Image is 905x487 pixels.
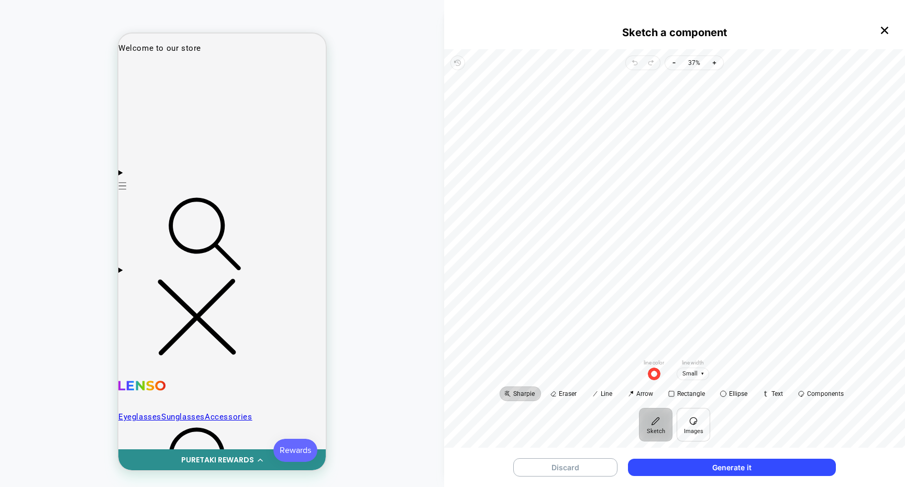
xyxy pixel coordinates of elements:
span: Eraser [559,391,577,397]
span: Arrow [636,391,653,397]
span: Line [601,391,612,397]
label: Sharpie [500,386,541,401]
label: Eraser [545,386,583,401]
h1: Sketch a component [444,26,905,39]
button: Sketch [639,408,672,441]
button: Images [677,408,710,441]
span: Rectangle [677,391,705,397]
span: Sharpie [513,391,535,397]
label: Text [758,386,789,401]
span: Components [807,391,844,397]
iframe: Button to open loyalty program pop-up [155,405,199,428]
button: Small [677,368,709,381]
label: Ellipse [715,386,754,401]
span: 37% [688,57,700,69]
button: Generate it [628,459,836,476]
button: 37% [682,56,707,70]
span: Ellipse [729,391,747,397]
label: Arrow [623,386,659,401]
label: Line [587,386,619,401]
span: Text [771,391,783,397]
span: Line width [677,368,709,381]
iframe: To enrich screen reader interactions, please activate Accessibility in Grammarly extension settings [118,34,326,470]
label: Components [793,386,850,401]
label: Rectangle [664,386,711,401]
button: Discard [513,458,617,477]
